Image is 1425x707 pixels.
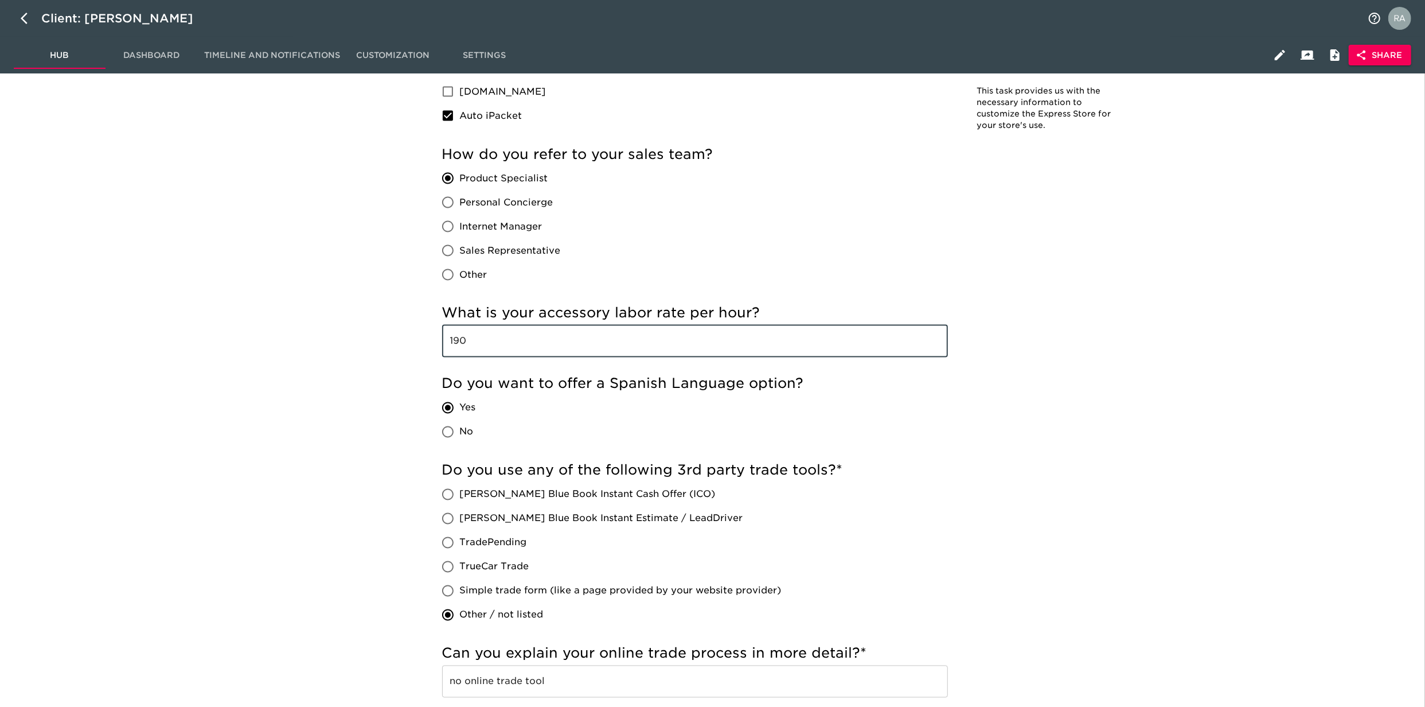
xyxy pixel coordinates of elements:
[204,48,340,63] span: Timeline and Notifications
[460,584,782,598] span: Simple trade form (like a page provided by your website provider)
[442,644,948,663] h5: Can you explain your online trade process in more detail?
[442,375,948,393] h5: Do you want to offer a Spanish Language option?
[460,85,546,99] span: [DOMAIN_NAME]
[41,9,209,28] div: Client: [PERSON_NAME]
[460,488,716,502] span: [PERSON_NAME] Blue Book Instant Cash Offer (ICO)
[460,536,527,550] span: TradePending
[1294,41,1321,69] button: Client View
[1358,48,1402,63] span: Share
[460,608,544,622] span: Other / not listed
[1266,41,1294,69] button: Edit Hub
[112,48,190,63] span: Dashboard
[1321,41,1349,69] button: Internal Notes and Comments
[460,425,474,439] span: No
[460,196,553,209] span: Personal Concierge
[442,666,948,698] input: Example: No online trade tool
[460,220,542,234] span: Internet Manager
[977,86,1115,131] p: This task provides us with the necessary information to customize the Express Store for your stor...
[442,145,948,164] h5: How do you refer to your sales team?
[446,48,524,63] span: Settings
[1349,45,1411,66] button: Share
[1388,7,1411,30] img: Profile
[442,325,948,358] input: Example: $120
[460,109,522,123] span: Auto iPacket
[442,304,948,323] h5: What is your accessory labor rate per hour?
[1361,5,1388,32] button: notifications
[460,560,529,574] span: TrueCar Trade
[460,268,487,282] span: Other
[460,512,743,526] span: [PERSON_NAME] Blue Book Instant Estimate / LeadDriver
[354,48,432,63] span: Customization
[460,244,561,258] span: Sales Representative
[460,401,476,415] span: Yes
[460,172,548,185] span: Product Specialist
[21,48,99,63] span: Hub
[442,461,948,480] h5: Do you use any of the following 3rd party trade tools?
